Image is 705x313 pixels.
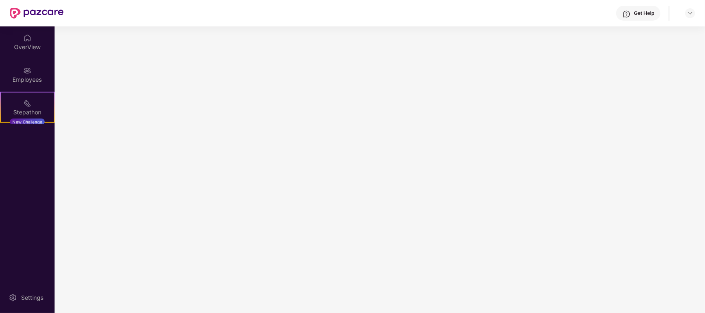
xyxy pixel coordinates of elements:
img: svg+xml;base64,PHN2ZyBpZD0iSGVscC0zMngzMiIgeG1sbnM9Imh0dHA6Ly93d3cudzMub3JnLzIwMDAvc3ZnIiB3aWR0aD... [622,10,631,18]
div: New Challenge [10,119,45,125]
div: Stepathon [1,108,54,116]
img: svg+xml;base64,PHN2ZyBpZD0iRHJvcGRvd24tMzJ4MzIiIHhtbG5zPSJodHRwOi8vd3d3LnczLm9yZy8yMDAwL3N2ZyIgd2... [687,10,693,17]
img: svg+xml;base64,PHN2ZyBpZD0iSG9tZSIgeG1sbnM9Imh0dHA6Ly93d3cudzMub3JnLzIwMDAvc3ZnIiB3aWR0aD0iMjAiIG... [23,34,31,42]
img: svg+xml;base64,PHN2ZyBpZD0iU2V0dGluZy0yMHgyMCIgeG1sbnM9Imh0dHA6Ly93d3cudzMub3JnLzIwMDAvc3ZnIiB3aW... [9,294,17,302]
div: Settings [19,294,46,302]
img: svg+xml;base64,PHN2ZyB4bWxucz0iaHR0cDovL3d3dy53My5vcmcvMjAwMC9zdmciIHdpZHRoPSIyMSIgaGVpZ2h0PSIyMC... [23,99,31,107]
img: svg+xml;base64,PHN2ZyBpZD0iRW1wbG95ZWVzIiB4bWxucz0iaHR0cDovL3d3dy53My5vcmcvMjAwMC9zdmciIHdpZHRoPS... [23,66,31,75]
img: New Pazcare Logo [10,8,64,19]
div: Get Help [634,10,654,17]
